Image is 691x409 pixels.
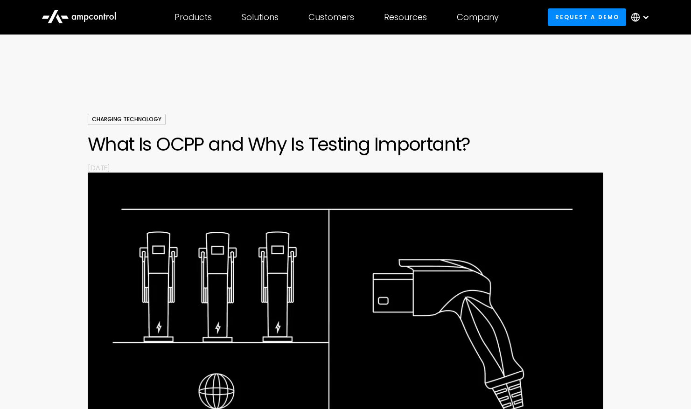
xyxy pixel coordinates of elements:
[308,12,354,22] div: Customers
[384,12,427,22] div: Resources
[88,133,603,155] h1: What Is OCPP and Why Is Testing Important?
[174,12,212,22] div: Products
[88,163,603,173] p: [DATE]
[88,114,166,125] div: Charging Technology
[548,8,626,26] a: Request a demo
[457,12,499,22] div: Company
[242,12,279,22] div: Solutions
